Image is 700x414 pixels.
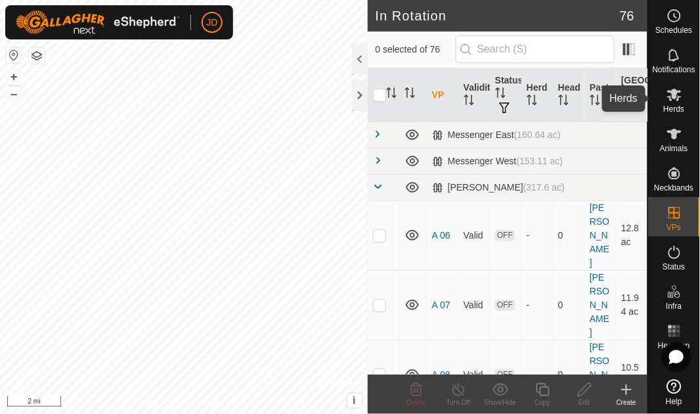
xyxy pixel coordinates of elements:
span: Help [666,398,682,405]
p-sorticon: Activate to sort [405,89,415,100]
button: – [6,86,22,102]
span: Animals [660,145,688,152]
span: OFF [495,230,515,241]
span: Herds [663,105,684,113]
span: VPs [667,223,681,231]
th: [GEOGRAPHIC_DATA] Area [616,68,647,122]
button: + [6,69,22,85]
h2: In Rotation [376,8,620,24]
p-sorticon: Activate to sort [386,89,397,100]
p-sorticon: Activate to sort [590,97,600,107]
div: Create [605,398,647,407]
th: Validity [458,68,490,122]
div: - [527,229,548,242]
a: [PERSON_NAME] [590,272,609,338]
span: 0 selected of 76 [376,43,456,57]
div: Show/Hide [479,398,521,407]
button: Map Layers [29,48,45,64]
span: JD [206,16,217,30]
span: i [353,395,355,406]
th: Head [553,68,584,122]
td: 0 [553,340,584,409]
span: Notifications [653,66,695,74]
input: Search (S) [456,35,615,63]
span: Status [663,263,685,271]
span: Schedules [655,26,692,34]
p-sorticon: Activate to sort [495,89,506,100]
span: 76 [620,6,634,26]
a: A 08 [432,369,450,380]
td: Valid [458,200,490,270]
p-sorticon: Activate to sort [621,103,632,114]
img: Gallagher Logo [16,11,180,34]
th: Herd [521,68,553,122]
div: - [527,368,548,382]
p-sorticon: Activate to sort [464,97,474,107]
div: Messenger West [432,156,563,167]
span: OFF [495,369,515,380]
div: [PERSON_NAME] [432,182,565,193]
td: 11.94 ac [616,270,647,340]
a: Privacy Policy [132,397,181,409]
div: Turn Off [437,398,479,407]
td: 0 [553,270,584,340]
p-sorticon: Activate to sort [527,97,537,107]
a: [PERSON_NAME] [590,202,609,268]
p-sorticon: Activate to sort [558,97,569,107]
span: OFF [495,300,515,311]
div: Edit [563,398,605,407]
a: [PERSON_NAME] [590,342,609,407]
span: Delete [407,399,426,406]
button: Reset Map [6,47,22,63]
button: i [347,394,362,408]
th: Status [490,68,521,122]
div: Copy [521,398,563,407]
td: Valid [458,340,490,409]
span: Infra [666,302,682,310]
span: (153.11 ac) [516,156,563,166]
td: 0 [553,200,584,270]
div: - [527,298,548,312]
a: Contact Us [196,397,235,409]
td: 12.8 ac [616,200,647,270]
span: (317.6 ac) [523,182,565,193]
td: Valid [458,270,490,340]
th: Pasture [584,68,616,122]
span: Neckbands [654,184,693,192]
span: Heatmap [658,342,690,350]
td: 10.55 ac [616,340,647,409]
a: A 06 [432,230,450,241]
th: VP [427,68,458,122]
div: Messenger East [432,129,561,141]
a: A 07 [432,300,450,310]
span: (160.64 ac) [514,129,561,140]
a: Help [648,374,700,411]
